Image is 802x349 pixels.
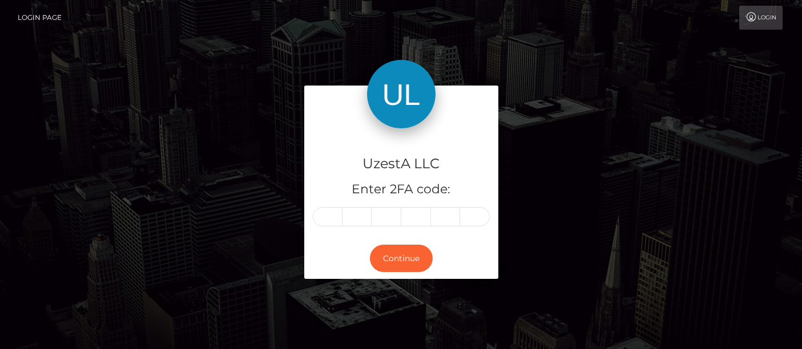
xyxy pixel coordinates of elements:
[739,6,783,30] a: Login
[370,245,433,273] button: Continue
[18,6,62,30] a: Login Page
[367,60,436,128] img: UzestA LLC
[313,154,490,174] h4: UzestA LLC
[313,181,490,198] h5: Enter 2FA code:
